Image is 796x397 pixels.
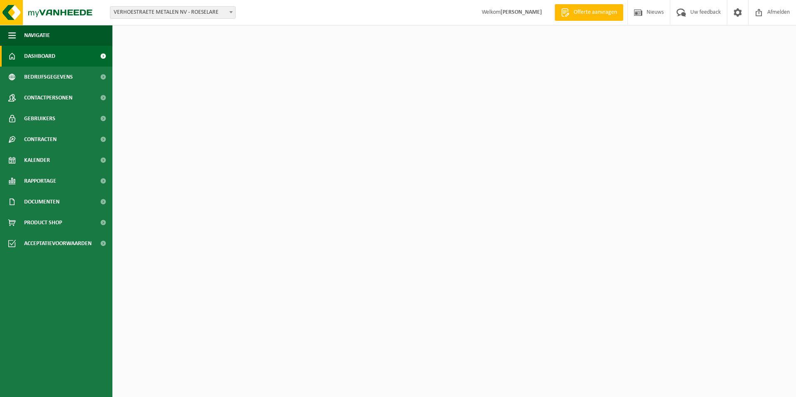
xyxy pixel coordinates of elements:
span: Documenten [24,191,60,212]
a: Offerte aanvragen [555,4,623,21]
span: VERHOESTRAETE METALEN NV - ROESELARE [110,7,235,18]
span: Navigatie [24,25,50,46]
span: Contracten [24,129,57,150]
span: Product Shop [24,212,62,233]
span: Kalender [24,150,50,171]
span: Bedrijfsgegevens [24,67,73,87]
span: Gebruikers [24,108,55,129]
strong: [PERSON_NAME] [500,9,542,15]
span: Rapportage [24,171,56,191]
span: Dashboard [24,46,55,67]
span: VERHOESTRAETE METALEN NV - ROESELARE [110,6,236,19]
span: Acceptatievoorwaarden [24,233,92,254]
span: Offerte aanvragen [572,8,619,17]
span: Contactpersonen [24,87,72,108]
